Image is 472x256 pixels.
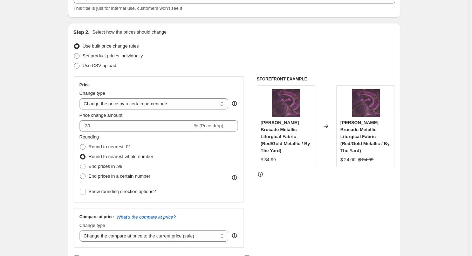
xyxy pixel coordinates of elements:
[80,82,90,88] h3: Price
[352,89,380,117] img: fleury-brocade-metallic-liturgical-fabric-ecclesiastical-sewing-7_80x.webp
[340,156,355,163] div: $ 24.00
[89,154,153,159] span: Round to nearest whole number
[89,144,131,149] span: Round to nearest .01
[80,91,105,96] span: Change type
[89,164,123,169] span: End prices in .99
[89,189,156,194] span: Show rounding direction options?
[83,53,143,58] span: Set product prices individually
[194,123,223,128] span: % (Price drop)
[80,120,193,131] input: -15
[261,120,310,153] span: [PERSON_NAME] Brocade Metallic Liturgical Fabric (Red/Gold Metallic / By The Yard)
[231,100,238,107] div: help
[257,76,395,82] h6: STOREFRONT EXAMPLE
[358,156,374,163] strike: $ 34.99
[74,29,90,36] h2: Step 2.
[340,120,390,153] span: [PERSON_NAME] Brocade Metallic Liturgical Fabric (Red/Gold Metallic / By The Yard)
[272,89,300,117] img: fleury-brocade-metallic-liturgical-fabric-ecclesiastical-sewing-7_80x.webp
[117,214,176,220] button: What's the compare at price?
[80,223,105,228] span: Change type
[231,232,238,239] div: help
[89,173,150,179] span: End prices in a certain number
[83,63,116,68] span: Use CSV upload
[80,134,99,140] span: Rounding
[92,29,166,36] p: Select how the prices should change
[74,6,182,11] span: This title is just for internal use, customers won't see it
[80,113,123,118] span: Price change amount
[83,43,139,49] span: Use bulk price change rules
[261,156,276,163] div: $ 34.99
[80,214,114,220] h3: Compare at price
